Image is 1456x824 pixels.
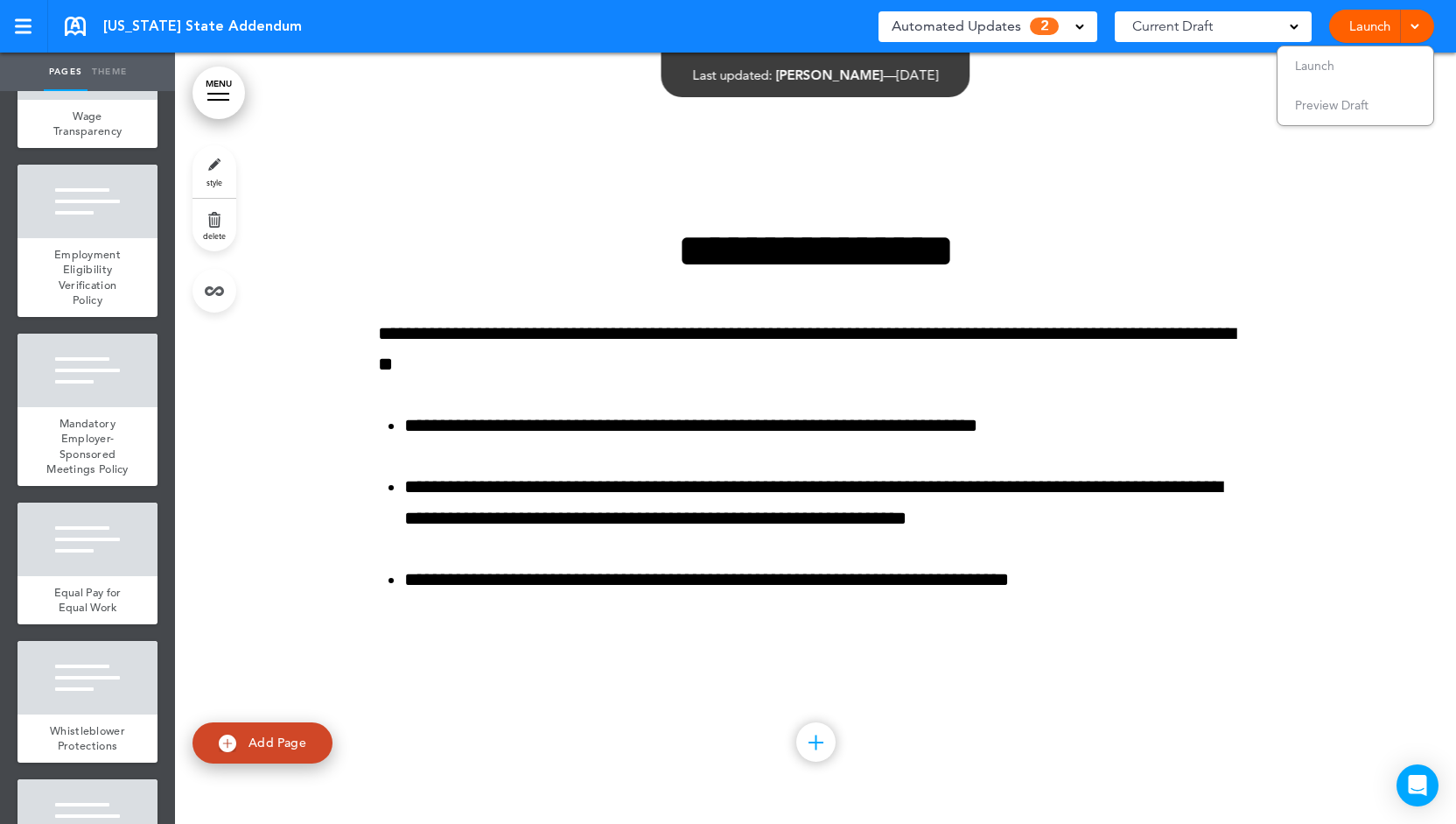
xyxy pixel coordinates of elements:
a: Wage Transparency [17,100,157,148]
div: Open Intercom Messenger [1396,764,1438,806]
span: [PERSON_NAME] [776,67,884,83]
span: Whistleblower Protections [50,723,125,754]
span: style [206,177,222,187]
span: [DATE] [897,67,939,83]
a: Theme [87,53,131,91]
span: Wage Transparency [53,109,122,139]
span: Mandatory Employer-Sponsored Meetings Policy [46,416,129,477]
span: Last updated: [693,67,773,83]
a: Add Page [192,722,332,764]
span: 2 [1030,18,1059,35]
a: Mandatory Employer-Sponsored Meetings Policy [17,407,157,486]
a: Launch [1342,10,1397,43]
div: — [693,68,939,81]
span: Automated Updates [892,14,1021,39]
a: Employment Eligibility Verification Policy [17,238,157,317]
span: Current Draft [1132,14,1213,39]
a: Whistleblower Protections [17,715,157,763]
a: MENU [192,67,245,119]
a: Pages [44,53,87,91]
a: Equal Pay for Equal Work [17,576,157,624]
span: Equal Pay for Equal Work [54,585,122,616]
img: add.svg [219,735,236,752]
span: [US_STATE] State Addendum [103,17,302,36]
span: delete [203,230,226,241]
span: Preview Draft [1295,97,1368,113]
span: Launch [1295,58,1334,74]
span: Employment Eligibility Verification Policy [54,247,121,308]
span: Add Page [248,735,306,750]
a: delete [192,199,236,251]
a: style [192,145,236,198]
